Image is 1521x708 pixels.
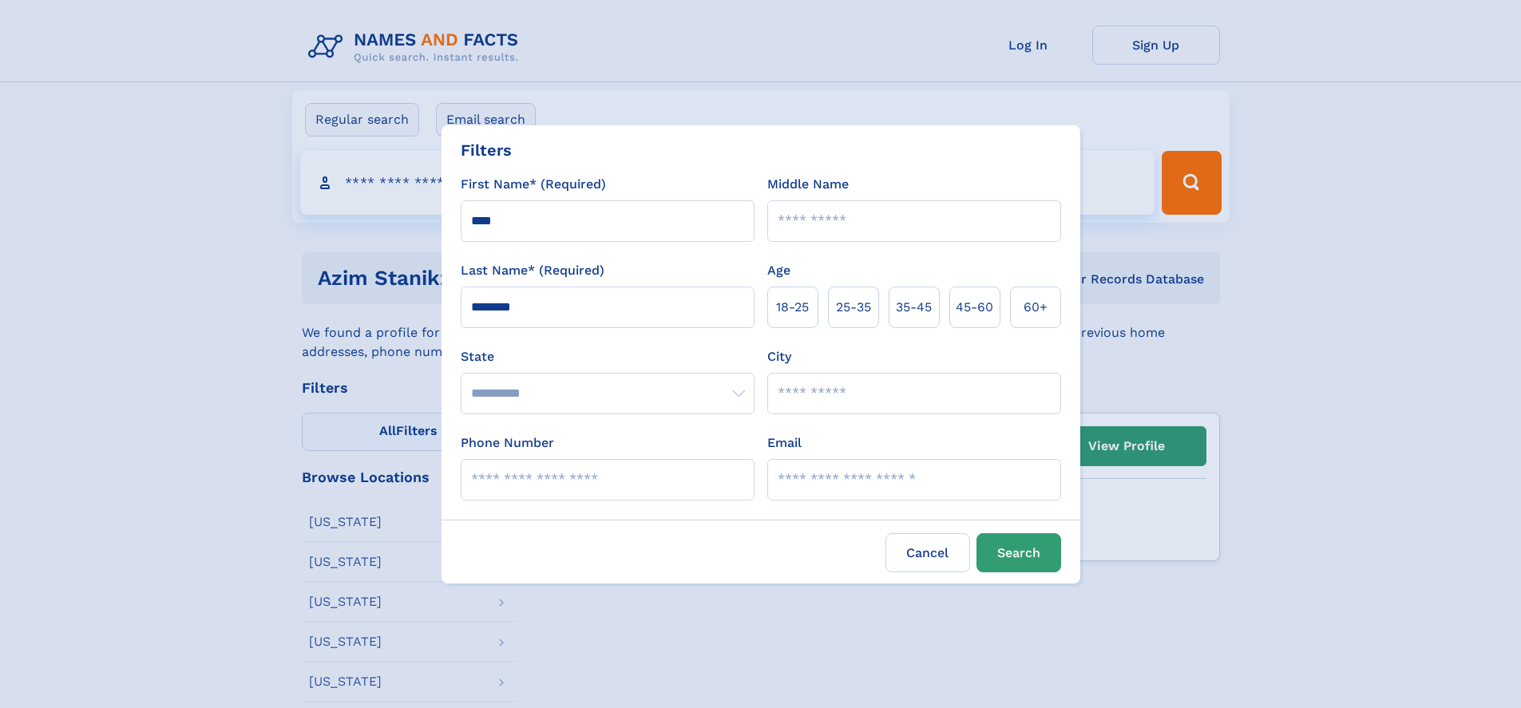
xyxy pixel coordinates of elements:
[767,347,791,366] label: City
[836,298,871,317] span: 25‑35
[461,175,606,194] label: First Name* (Required)
[956,298,993,317] span: 45‑60
[461,138,512,162] div: Filters
[896,298,932,317] span: 35‑45
[885,533,970,572] label: Cancel
[767,433,802,453] label: Email
[1024,298,1048,317] span: 60+
[461,433,554,453] label: Phone Number
[767,261,790,280] label: Age
[461,261,604,280] label: Last Name* (Required)
[776,298,809,317] span: 18‑25
[461,347,755,366] label: State
[767,175,849,194] label: Middle Name
[976,533,1061,572] button: Search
